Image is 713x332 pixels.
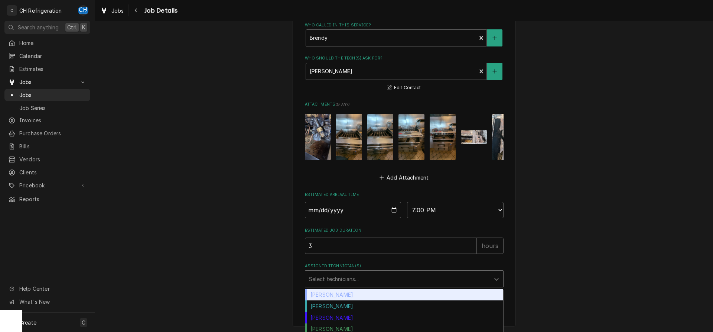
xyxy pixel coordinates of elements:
[18,23,59,31] span: Search anything
[19,285,86,293] span: Help Center
[19,78,75,86] span: Jobs
[430,114,456,160] img: Dwu272nQSipHF0p60TRj
[492,114,518,160] img: hEDNFQuyTPuQQJxSyNWp
[19,52,87,60] span: Calendar
[305,192,504,218] div: Estimated Arrival Time
[4,89,90,101] a: Jobs
[97,4,127,17] a: Jobs
[487,29,502,46] button: Create New Contact
[461,130,487,144] img: i4yeFslQdqs3KU516XGK
[487,63,502,80] button: Create New Contact
[305,22,504,46] div: Who called in this service?
[82,23,85,31] span: K
[305,289,503,301] div: [PERSON_NAME]
[19,65,87,73] span: Estimates
[19,116,87,124] span: Invoices
[305,101,504,183] div: Attachments
[305,22,504,28] label: Who called in this service?
[4,179,90,191] a: Go to Pricebook
[4,140,90,152] a: Bills
[19,7,62,14] div: CH Refrigeration
[398,114,424,160] img: muC4QyyDR4attcQeB9Ug
[492,69,497,74] svg: Create New Contact
[19,195,87,203] span: Reports
[19,181,75,189] span: Pricebook
[19,142,87,150] span: Bills
[305,263,504,287] div: Assigned Technician(s)
[477,238,504,254] div: hours
[130,4,142,16] button: Navigate back
[4,102,90,114] a: Job Series
[407,202,504,218] select: Time Select
[305,192,504,198] label: Estimated Arrival Time
[67,23,77,31] span: Ctrl
[305,202,401,218] input: Date
[19,319,36,326] span: Create
[305,300,503,312] div: [PERSON_NAME]
[111,7,124,14] span: Jobs
[305,228,504,233] label: Estimated Job Duration
[19,39,87,47] span: Home
[19,298,86,306] span: What's New
[305,312,503,323] div: [PERSON_NAME]
[4,193,90,205] a: Reports
[4,127,90,139] a: Purchase Orders
[367,114,393,160] img: dhX3p365SBCrowwAsQKf
[335,102,349,106] span: ( if any )
[4,50,90,62] a: Calendar
[4,76,90,88] a: Go to Jobs
[305,101,504,107] label: Attachments
[4,283,90,295] a: Go to Help Center
[19,168,87,176] span: Clients
[386,83,422,93] button: Edit Contact
[305,55,504,61] label: Who should the tech(s) ask for?
[19,155,87,163] span: Vendors
[19,104,87,112] span: Job Series
[4,114,90,126] a: Invoices
[19,129,87,137] span: Purchase Orders
[19,91,87,99] span: Jobs
[4,63,90,75] a: Estimates
[492,35,497,41] svg: Create New Contact
[4,296,90,308] a: Go to What's New
[78,5,88,16] div: CH
[142,6,178,16] span: Job Details
[305,114,331,160] img: kJTNqllTSXyy2MpfZwUR
[336,114,362,160] img: SprkCRjSz6p4iIHYLlD8
[78,5,88,16] div: Chris Hiraga's Avatar
[82,319,85,326] span: C
[305,263,504,269] label: Assigned Technician(s)
[4,153,90,165] a: Vendors
[4,37,90,49] a: Home
[378,172,430,183] button: Add Attachment
[4,21,90,34] button: Search anythingCtrlK
[305,228,504,254] div: Estimated Job Duration
[4,166,90,178] a: Clients
[305,55,504,92] div: Who should the tech(s) ask for?
[7,5,17,16] div: C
